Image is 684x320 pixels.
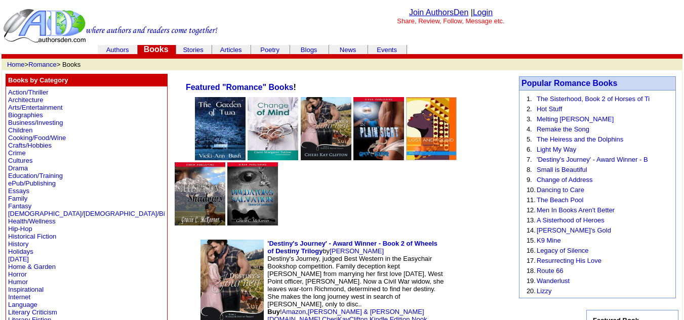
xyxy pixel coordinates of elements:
font: 2. [527,105,532,113]
a: Light My Way [537,146,576,153]
a: Blogs [301,46,317,54]
b: Books by Category [8,76,68,84]
a: Humor [8,278,28,286]
img: 77178.jpg [195,97,246,160]
a: Stories [183,46,203,54]
a: Arts/Entertainment [8,104,63,111]
b: ! [186,83,296,92]
font: 5. [527,135,532,143]
font: 8. [527,166,532,173]
font: 3. [527,115,532,123]
a: Internet [8,293,30,301]
a: Crime [8,149,26,157]
a: Join AuthorsDen [409,8,468,17]
a: Amazon [282,308,306,315]
a: Health/Wellness [8,217,56,225]
a: [PERSON_NAME]'s Gold [537,226,611,234]
a: Poetry [260,46,279,54]
img: 62894.jpg [301,97,351,160]
img: shim.gif [454,257,494,317]
a: 'Destiny's Journey' - Award Winner - Book 2 of Wheels of Destiny Trilogy [301,153,351,162]
a: Architecture [8,96,43,104]
a: News [340,46,356,54]
a: Horror [8,270,27,278]
a: Lizzy [537,287,552,295]
a: Cooking/Food/Wine [8,134,66,142]
a: Change of Mind [248,153,298,162]
img: header_logo2.gif [3,8,218,43]
font: 11. [527,196,536,204]
a: Change of Address [537,176,593,184]
a: Wanderlust [537,277,570,285]
a: Legacy of Silence [537,247,589,254]
a: Home [7,61,25,68]
a: Books [144,45,169,54]
a: Family [8,195,27,202]
a: K9 Mine [537,237,561,244]
a: The Beach Pool [537,196,584,204]
a: Drama [8,164,28,172]
a: Education/Training [8,172,63,179]
a: 'Destiny's Journey' - Award Winner - Book 2 of Wheels of Destiny Trilogy [267,240,437,255]
a: The Heiress and the Dolphins [537,135,623,143]
font: 10. [527,186,536,194]
a: Melting [PERSON_NAME] [537,115,614,123]
a: Remake the Song [537,125,589,133]
a: Cultures [8,157,32,164]
a: Children [8,126,32,134]
a: Fantasy [8,202,31,210]
a: Business/Investing [8,119,63,126]
font: 14. [527,226,536,234]
a: [PERSON_NAME] [330,247,384,255]
a: Language [8,301,37,308]
a: Romance [28,61,57,68]
font: 19. [527,277,536,285]
a: Login [473,8,493,17]
font: 1. [527,95,532,103]
a: Historical Fiction [8,233,56,240]
a: Hot Stuff [537,105,562,113]
a: Biographies [8,111,43,119]
a: Hip-Hop [8,225,32,233]
a: A Sisterhood of Heroes [537,216,605,224]
a: Small is Beautiful [537,166,587,173]
a: Dancing to Care [537,186,584,194]
a: Articles [220,46,242,54]
a: Lost and Found [406,153,457,162]
font: 12. [527,206,536,214]
a: ePub/Publishing [8,179,56,187]
font: 13. [527,216,536,224]
font: 4. [527,125,532,133]
a: Featured "Romance" Books [186,83,294,92]
a: Literary Criticism [8,308,57,316]
font: 20. [527,287,536,295]
font: | [471,8,493,17]
font: Popular Romance Books [521,79,617,87]
font: 15. [527,237,536,244]
font: 16. [527,247,536,254]
a: Action/Thriller [8,88,48,96]
a: Inspirational [8,286,44,293]
img: 73057.jpg [248,97,298,160]
a: Essays [8,187,29,195]
font: 9. [527,176,532,184]
a: Authors [106,46,129,54]
a: The Garden of Two [195,153,246,162]
font: 18. [527,267,536,275]
img: 14987.jpg [175,162,225,225]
